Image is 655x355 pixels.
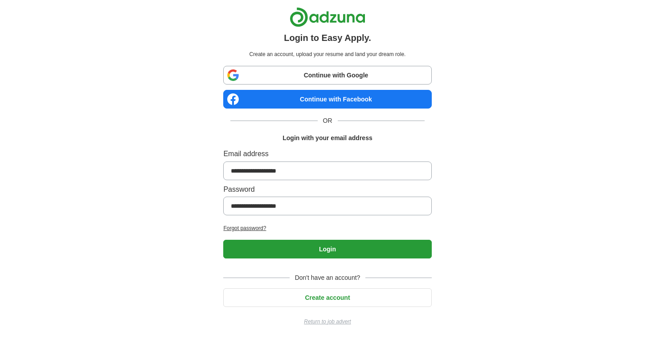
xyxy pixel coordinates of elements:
[223,184,431,195] label: Password
[223,90,431,109] a: Continue with Facebook
[290,273,366,282] span: Don't have an account?
[223,148,431,160] label: Email address
[223,294,431,301] a: Create account
[282,133,372,143] h1: Login with your email address
[223,318,431,326] a: Return to job advert
[223,240,431,258] button: Login
[284,31,371,45] h1: Login to Easy Apply.
[225,50,430,59] p: Create an account, upload your resume and land your dream role.
[290,7,365,27] img: Adzuna logo
[223,66,431,85] a: Continue with Google
[223,224,431,233] a: Forgot password?
[223,288,431,307] button: Create account
[318,116,338,125] span: OR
